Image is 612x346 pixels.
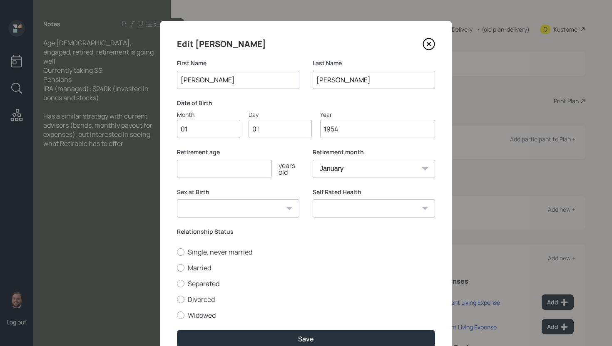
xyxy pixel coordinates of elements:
[177,37,266,51] h4: Edit [PERSON_NAME]
[272,162,299,175] div: years old
[177,295,435,304] label: Divorced
[313,148,435,156] label: Retirement month
[249,120,312,138] input: Day
[177,279,435,288] label: Separated
[177,148,299,156] label: Retirement age
[177,59,299,67] label: First Name
[320,110,435,119] div: Year
[177,120,240,138] input: Month
[313,188,435,196] label: Self Rated Health
[320,120,435,138] input: Year
[298,334,314,344] div: Save
[177,99,435,107] label: Date of Birth
[177,263,435,272] label: Married
[313,59,435,67] label: Last Name
[177,227,435,236] label: Relationship Status
[177,110,240,119] div: Month
[177,188,299,196] label: Sex at Birth
[177,311,435,320] label: Widowed
[249,110,312,119] div: Day
[177,247,435,257] label: Single, never married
